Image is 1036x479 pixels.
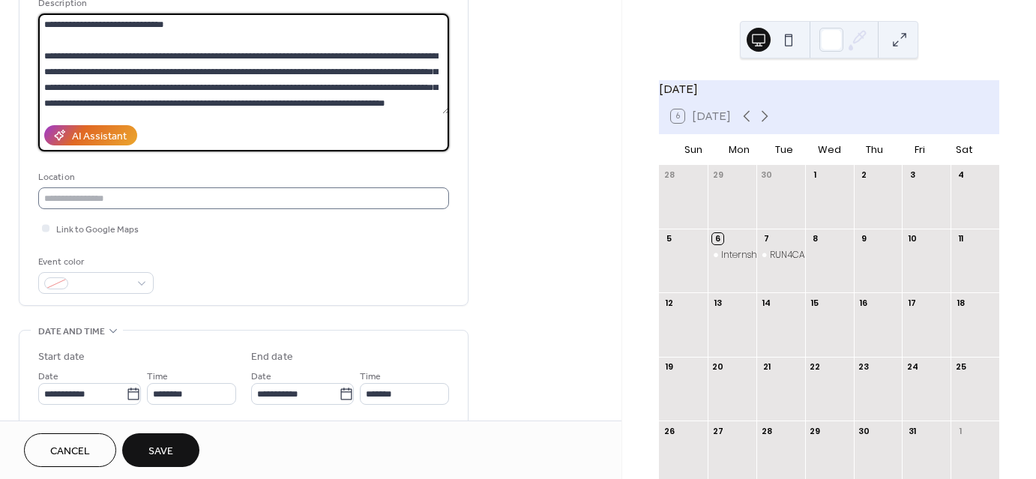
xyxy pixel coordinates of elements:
[761,425,772,436] div: 28
[38,369,58,385] span: Date
[858,297,870,308] div: 16
[56,222,139,238] span: Link to Google Maps
[38,324,105,340] span: Date and time
[858,361,870,373] div: 23
[761,169,772,181] div: 30
[721,249,841,262] div: Internship Panel & Spotlight
[761,297,772,308] div: 14
[671,135,716,165] div: Sun
[38,254,151,270] div: Event color
[906,425,918,436] div: 31
[44,125,137,145] button: AI Assistant
[906,297,918,308] div: 17
[810,361,821,373] div: 22
[72,129,127,145] div: AI Assistant
[251,349,293,365] div: End date
[712,361,723,373] div: 20
[712,297,723,308] div: 13
[955,297,966,308] div: 18
[810,233,821,244] div: 8
[770,249,827,262] div: RUN4CANCER
[663,425,675,436] div: 26
[906,361,918,373] div: 24
[756,249,805,262] div: RUN4CANCER
[712,425,723,436] div: 27
[38,349,85,365] div: Start date
[807,135,852,165] div: Wed
[38,169,446,185] div: Location
[659,80,999,98] div: [DATE]
[663,233,675,244] div: 5
[810,297,821,308] div: 15
[147,369,168,385] span: Time
[708,249,756,262] div: Internship Panel & Spotlight
[955,169,966,181] div: 4
[761,361,772,373] div: 21
[955,425,966,436] div: 1
[663,297,675,308] div: 12
[906,233,918,244] div: 10
[858,425,870,436] div: 30
[712,233,723,244] div: 6
[712,169,723,181] div: 29
[663,169,675,181] div: 28
[716,135,761,165] div: Mon
[942,135,987,165] div: Sat
[955,361,966,373] div: 25
[761,233,772,244] div: 7
[810,425,821,436] div: 29
[251,369,271,385] span: Date
[906,169,918,181] div: 3
[148,444,173,460] span: Save
[762,135,807,165] div: Tue
[24,433,116,467] button: Cancel
[955,233,966,244] div: 11
[810,169,821,181] div: 1
[858,233,870,244] div: 9
[50,444,90,460] span: Cancel
[852,135,897,165] div: Thu
[858,169,870,181] div: 2
[663,361,675,373] div: 19
[360,369,381,385] span: Time
[122,433,199,467] button: Save
[897,135,942,165] div: Fri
